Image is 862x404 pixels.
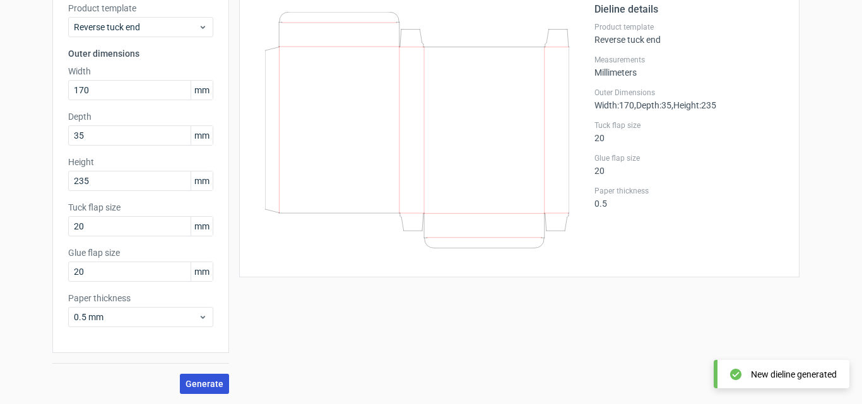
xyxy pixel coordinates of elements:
[68,246,213,259] label: Glue flap size
[68,156,213,168] label: Height
[191,126,213,145] span: mm
[191,81,213,100] span: mm
[594,55,784,65] label: Measurements
[74,21,198,33] span: Reverse tuck end
[68,292,213,304] label: Paper thickness
[68,201,213,214] label: Tuck flap size
[68,65,213,78] label: Width
[180,374,229,394] button: Generate
[594,186,784,209] div: 0.5
[751,368,837,381] div: New dieline generated
[186,379,223,388] span: Generate
[74,311,198,323] span: 0.5 mm
[191,217,213,236] span: mm
[191,262,213,281] span: mm
[594,100,634,110] span: Width : 170
[594,22,784,32] label: Product template
[671,100,716,110] span: , Height : 235
[68,2,213,14] label: Product template
[594,55,784,78] div: Millimeters
[594,120,784,130] label: Tuck flap size
[191,171,213,190] span: mm
[594,120,784,143] div: 20
[634,100,671,110] span: , Depth : 35
[594,88,784,98] label: Outer Dimensions
[68,47,213,60] h3: Outer dimensions
[594,186,784,196] label: Paper thickness
[594,22,784,45] div: Reverse tuck end
[68,110,213,123] label: Depth
[594,153,784,176] div: 20
[594,153,784,163] label: Glue flap size
[594,2,784,17] h2: Dieline details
